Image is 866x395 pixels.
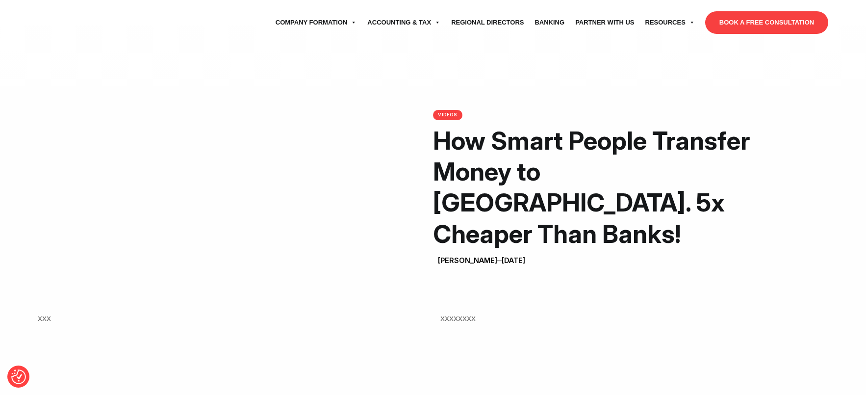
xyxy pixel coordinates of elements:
a: Company Formation [270,9,362,36]
a: Accounting & Tax [362,9,446,36]
p: xxxxxxxx [440,311,828,325]
p: xxx [38,311,426,325]
img: svg+xml;nitro-empty-id=MTYyOjExNQ==-1;base64,PHN2ZyB2aWV3Qm94PSIwIDAgNzU4IDI1MSIgd2lkdGg9Ijc1OCIg... [38,10,111,35]
a: Regional Directors [446,9,529,36]
a: Banking [529,9,570,36]
button: Consent Preferences [11,369,26,384]
a: videos [433,110,462,120]
span: [DATE] [502,256,525,264]
a: BOOK A FREE CONSULTATION [705,11,828,34]
a: Partner with Us [570,9,639,36]
a: Resources [640,9,700,36]
img: Revisit consent button [11,369,26,384]
h1: How Smart People Transfer Money to [GEOGRAPHIC_DATA]. 5x Cheaper Than Banks! [433,125,779,249]
div: – [433,255,525,266]
a: [PERSON_NAME] [438,256,497,264]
